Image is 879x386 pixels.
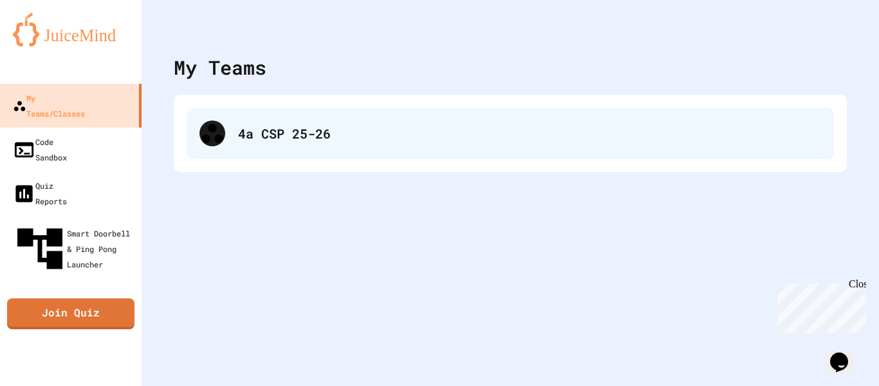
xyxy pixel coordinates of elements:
[825,334,866,373] iframe: chat widget
[174,53,266,82] div: My Teams
[187,108,834,159] div: 4a CSP 25-26
[13,178,67,209] div: Quiz Reports
[13,90,85,121] div: My Teams/Classes
[13,134,67,165] div: Code Sandbox
[772,278,866,333] iframe: chat widget
[13,222,136,276] div: Smart Doorbell & Ping Pong Launcher
[7,298,134,329] a: Join Quiz
[13,13,129,46] img: logo-orange.svg
[5,5,89,82] div: Chat with us now!Close
[238,124,821,143] div: 4a CSP 25-26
